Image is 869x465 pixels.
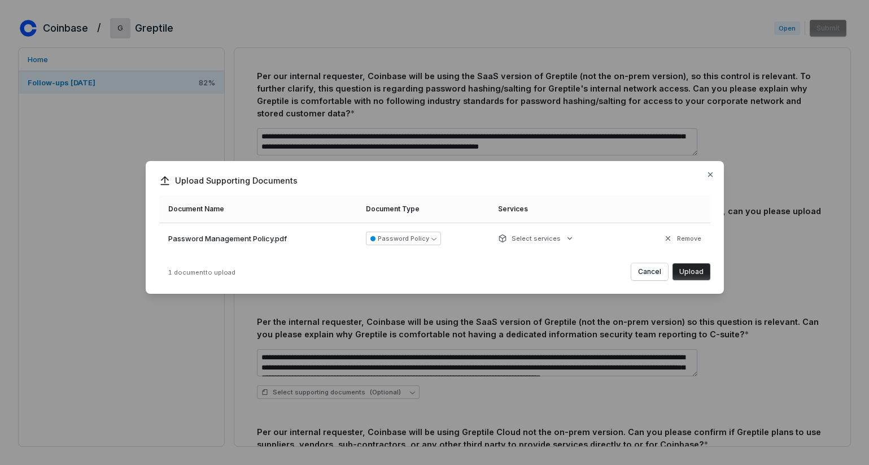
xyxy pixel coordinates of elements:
button: Upload [673,263,710,280]
th: Services [491,195,625,223]
span: Upload Supporting Documents [159,175,710,186]
th: Document Type [359,195,491,223]
button: Password Policy [366,232,441,245]
span: 1 document to upload [168,268,235,276]
button: Remove [660,228,705,249]
button: Cancel [631,263,668,280]
span: Password Management Policy.pdf [168,233,287,245]
button: Select services [495,228,578,249]
th: Document Name [159,195,360,223]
